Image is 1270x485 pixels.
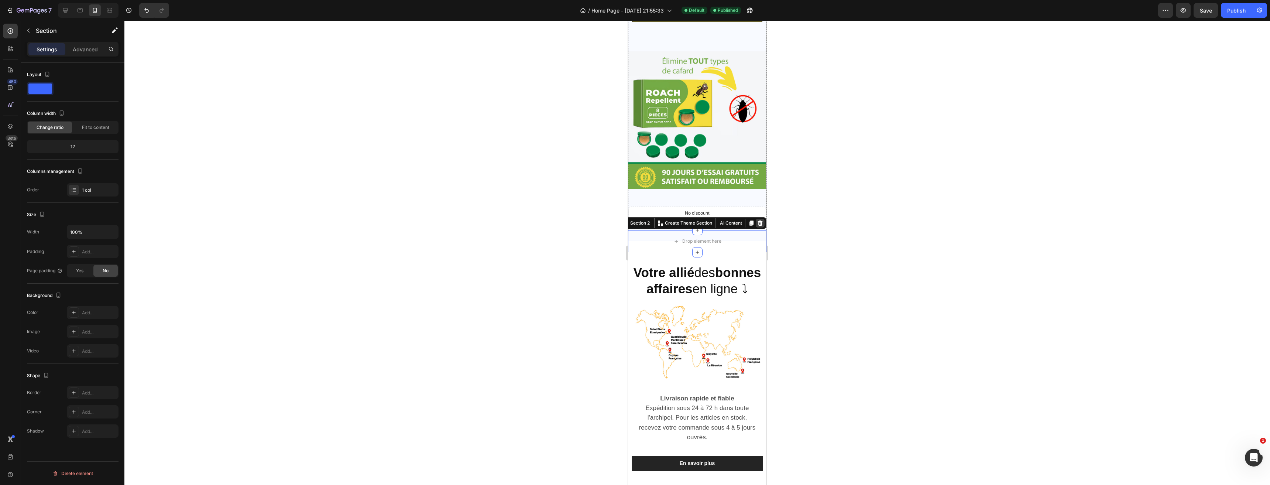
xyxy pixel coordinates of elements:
div: Add... [82,428,117,435]
div: Order [27,187,39,193]
button: Delete element [27,468,119,479]
span: No [103,267,109,274]
div: Shadow [27,428,44,434]
p: Settings [37,45,57,53]
div: Add... [82,249,117,255]
span: Change ratio [37,124,63,131]
div: Padding [27,248,44,255]
div: 450 [7,79,18,85]
div: Layout [27,70,52,80]
span: Published [718,7,738,14]
div: Background [27,291,63,301]
div: Image [27,328,40,335]
div: Video [27,348,39,354]
div: Shape [27,371,51,381]
div: 12 [28,141,117,152]
div: Width [27,229,39,235]
div: Page padding [27,267,63,274]
div: Undo/Redo [139,3,169,18]
div: Column width [27,109,66,119]
div: Add... [82,310,117,316]
span: Home Page - [DATE] 21:55:33 [591,7,664,14]
div: Delete element [52,469,93,478]
div: Add... [82,329,117,335]
div: Beta [6,135,18,141]
div: Color [27,309,38,316]
button: 7 [3,3,55,18]
span: Fit to content [82,124,109,131]
button: Publish [1221,3,1252,18]
span: / [588,7,590,14]
div: Columns management [27,167,85,177]
button: Save [1194,3,1218,18]
div: Add... [82,348,117,355]
span: 1 [1260,438,1266,444]
div: Add... [82,409,117,416]
div: Add... [82,390,117,396]
p: Advanced [73,45,98,53]
input: Auto [67,225,118,239]
p: Section [36,26,96,35]
iframe: Intercom live chat [1245,449,1263,467]
div: Publish [1227,7,1246,14]
span: Default [689,7,704,14]
div: Corner [27,409,42,415]
div: Border [27,389,41,396]
iframe: Design area [628,21,766,485]
div: 1 col [82,187,117,194]
p: 7 [48,6,52,15]
span: Yes [76,267,83,274]
div: Size [27,210,47,220]
span: Save [1200,7,1212,14]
